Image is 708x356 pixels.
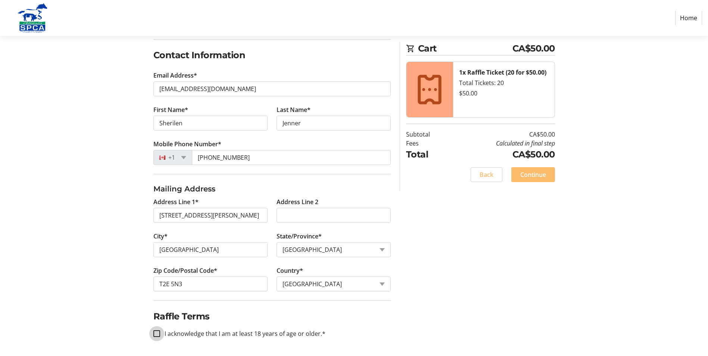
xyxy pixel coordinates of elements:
td: Calculated in final step [449,139,555,148]
label: Mobile Phone Number* [153,140,221,149]
span: Cart [418,42,512,55]
span: Continue [520,170,546,179]
a: Home [675,11,702,25]
td: Subtotal [406,130,449,139]
td: CA$50.00 [449,130,555,139]
label: Zip Code/Postal Code* [153,266,217,275]
div: $50.00 [459,89,549,98]
h2: Raffle Terms [153,310,391,323]
label: Country* [277,266,303,275]
span: CA$50.00 [512,42,555,55]
label: First Name* [153,105,188,114]
label: Email Address* [153,71,197,80]
button: Continue [511,167,555,182]
label: Address Line 1* [153,197,199,206]
input: City [153,242,268,257]
td: CA$50.00 [449,148,555,161]
label: State/Province* [277,232,322,241]
label: I acknowledge that I am at least 18 years of age or older.* [160,329,325,338]
td: Fees [406,139,449,148]
label: Last Name* [277,105,311,114]
strong: 1x Raffle Ticket (20 for $50.00) [459,68,546,76]
input: Address [153,208,268,223]
span: Back [480,170,493,179]
label: Address Line 2 [277,197,318,206]
input: (506) 234-5678 [192,150,391,165]
div: Total Tickets: 20 [459,78,549,87]
h3: Mailing Address [153,183,391,194]
h2: Contact Information [153,49,391,62]
img: Alberta SPCA's Logo [6,3,59,33]
td: Total [406,148,449,161]
label: City* [153,232,168,241]
button: Back [471,167,502,182]
input: Zip or Postal Code [153,277,268,291]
